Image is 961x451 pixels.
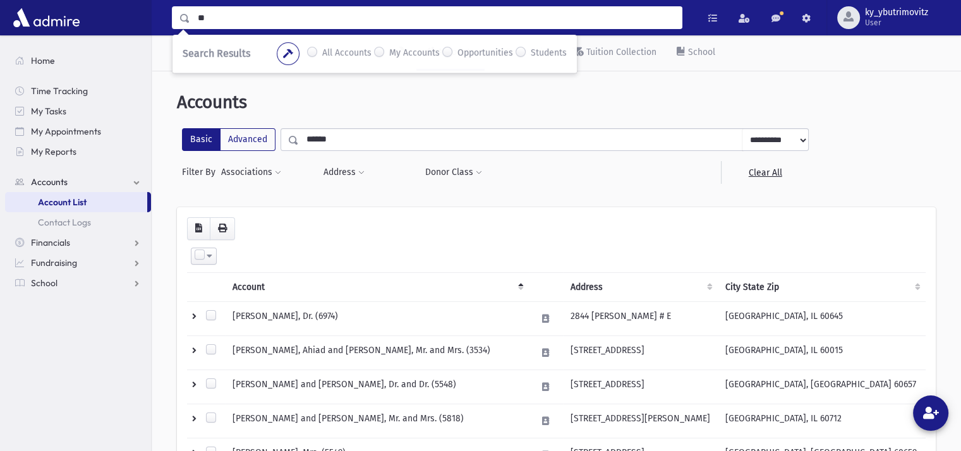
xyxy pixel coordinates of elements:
[718,335,926,370] td: [GEOGRAPHIC_DATA], IL 60015
[31,146,76,157] span: My Reports
[563,335,718,370] td: [STREET_ADDRESS]
[31,55,55,66] span: Home
[31,126,101,137] span: My Appointments
[5,212,151,232] a: Contact Logs
[225,370,529,404] td: [PERSON_NAME] and [PERSON_NAME], Dr. and Dr. (5548)
[183,47,250,59] span: Search Results
[210,217,235,240] button: Print
[5,121,151,141] a: My Appointments
[225,272,529,301] th: Account: activate to sort column descending
[865,18,928,28] span: User
[718,272,926,301] th: City State Zip : activate to sort column ascending
[425,161,483,184] button: Donor Class
[38,217,91,228] span: Contact Logs
[177,92,247,112] span: Accounts
[187,217,210,240] button: CSV
[5,253,151,273] a: Fundraising
[718,301,926,335] td: [GEOGRAPHIC_DATA], IL 60645
[563,370,718,404] td: [STREET_ADDRESS]
[322,46,372,61] label: All Accounts
[323,161,365,184] button: Address
[686,47,715,57] div: School
[31,257,77,268] span: Fundraising
[182,128,221,151] label: Basic
[182,128,275,151] div: FilterModes
[31,277,57,289] span: School
[563,404,718,438] td: [STREET_ADDRESS][PERSON_NAME]
[225,335,529,370] td: [PERSON_NAME], Ahiad and [PERSON_NAME], Mr. and Mrs. (3534)
[865,8,928,18] span: ky_ybutrimovitz
[31,85,88,97] span: Time Tracking
[225,301,529,335] td: [PERSON_NAME], Dr. (6974)
[10,5,83,30] img: AdmirePro
[220,128,275,151] label: Advanced
[5,141,151,162] a: My Reports
[5,273,151,293] a: School
[221,161,282,184] button: Associations
[718,370,926,404] td: [GEOGRAPHIC_DATA], [GEOGRAPHIC_DATA] 60657
[531,46,567,61] label: Students
[182,165,221,179] span: Filter By
[457,46,513,61] label: Opportunities
[38,196,87,208] span: Account List
[563,272,718,301] th: Address : activate to sort column ascending
[5,51,151,71] a: Home
[5,232,151,253] a: Financials
[190,6,682,29] input: Search
[667,35,725,71] a: School
[562,35,667,71] a: Tuition Collection
[718,404,926,438] td: [GEOGRAPHIC_DATA], IL 60712
[31,176,68,188] span: Accounts
[31,105,66,117] span: My Tasks
[5,172,151,192] a: Accounts
[5,101,151,121] a: My Tasks
[5,192,147,212] a: Account List
[225,404,529,438] td: [PERSON_NAME] and [PERSON_NAME], Mr. and Mrs. (5818)
[31,237,70,248] span: Financials
[563,301,718,335] td: 2844 [PERSON_NAME] # E
[584,47,656,57] div: Tuition Collection
[5,81,151,101] a: Time Tracking
[721,161,809,184] a: Clear All
[389,46,440,61] label: My Accounts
